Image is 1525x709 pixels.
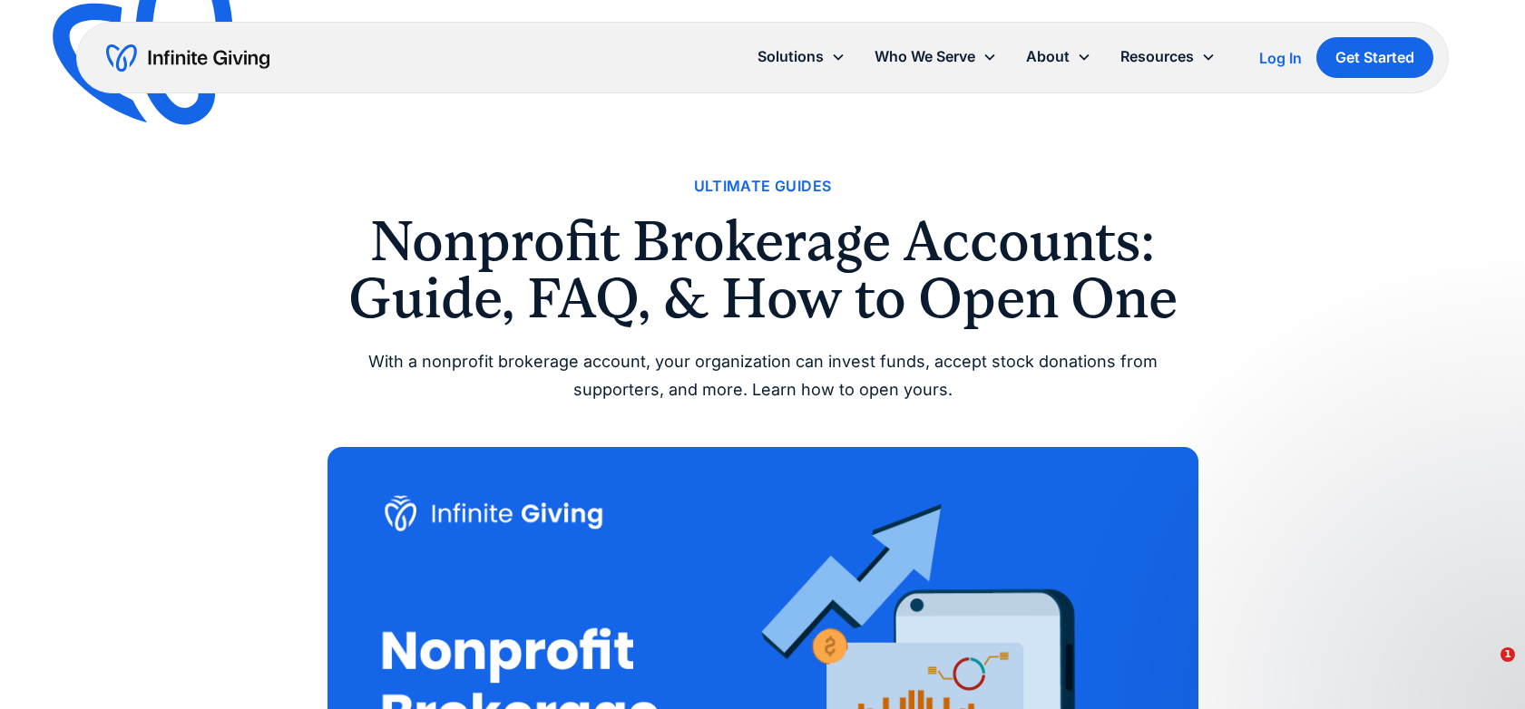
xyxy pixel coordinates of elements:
div: Solutions [758,44,824,69]
h1: Nonprofit Brokerage Accounts: Guide, FAQ, & How to Open One [327,213,1198,326]
div: Who We Serve [875,44,975,69]
a: Log In [1259,47,1302,69]
div: About [1026,44,1070,69]
a: Ultimate Guides [694,174,832,199]
iframe: Intercom live chat [1463,647,1507,691]
div: Who We Serve [860,37,1012,76]
div: With a nonprofit brokerage account, your organization can invest funds, accept stock donations fr... [327,348,1198,403]
div: Resources [1106,37,1230,76]
span: 1 [1501,647,1515,662]
a: Get Started [1316,37,1433,78]
div: Resources [1120,44,1194,69]
div: About [1012,37,1106,76]
div: Log In [1259,51,1302,65]
a: home [106,44,269,73]
div: Solutions [743,37,860,76]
